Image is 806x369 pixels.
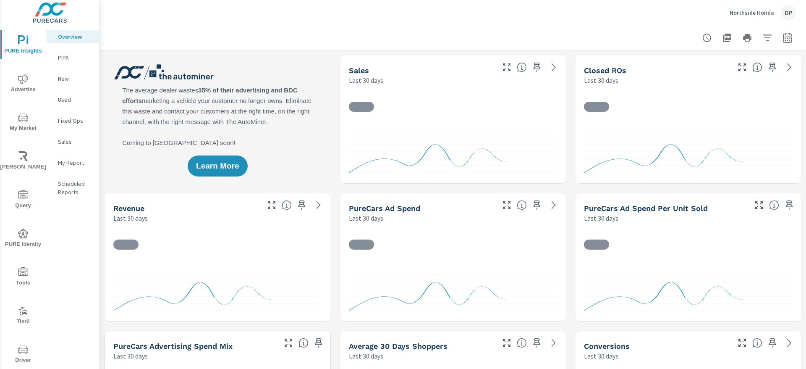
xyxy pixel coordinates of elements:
[58,74,93,83] p: New
[547,61,560,74] a: See more details in report
[58,53,93,62] p: PIPA
[46,135,99,148] div: Sales
[584,204,708,213] h5: PureCars Ad Spend Per Unit Sold
[3,190,43,211] span: Query
[349,342,447,351] h5: Average 30 Days Shoppers
[58,137,93,146] p: Sales
[46,72,99,85] div: New
[779,29,796,46] button: Select Date Range
[349,75,383,85] p: Last 30 days
[517,338,527,348] span: A rolling 30 day total of daily Shoppers on the dealership website, averaged over the selected da...
[113,351,148,361] p: Last 30 days
[500,336,513,350] button: Make Fullscreen
[3,151,43,172] span: [PERSON_NAME]
[46,30,99,43] div: Overview
[3,345,43,365] span: Driver
[500,198,513,212] button: Make Fullscreen
[46,177,99,198] div: Scheduled Reports
[735,61,749,74] button: Make Fullscreen
[3,74,43,95] span: Advertise
[58,32,93,41] p: Overview
[3,267,43,288] span: Tools
[349,351,383,361] p: Last 30 days
[58,116,93,125] p: Fixed Ops
[46,93,99,106] div: Used
[766,336,779,350] span: Save this to your personalized report
[349,204,420,213] h5: PureCars Ad Spend
[3,35,43,56] span: PURE Insights
[752,338,762,348] span: The number of dealer-specified goals completed by a visitor. [Source: This data is provided by th...
[584,351,618,361] p: Last 30 days
[584,75,618,85] p: Last 30 days
[584,66,626,75] h5: Closed ROs
[265,198,278,212] button: Make Fullscreen
[3,229,43,249] span: PURE Identity
[752,62,762,72] span: Number of Repair Orders Closed by the selected dealership group over the selected time range. [So...
[298,338,309,348] span: This table looks at how you compare to the amount of budget you spend per channel as opposed to y...
[113,213,148,223] p: Last 30 days
[782,61,796,74] a: See more details in report
[782,198,796,212] span: Save this to your personalized report
[58,179,93,196] p: Scheduled Reports
[584,213,618,223] p: Last 30 days
[766,61,779,74] span: Save this to your personalized report
[58,95,93,104] p: Used
[719,29,735,46] button: "Export Report to PDF"
[752,198,766,212] button: Make Fullscreen
[517,62,527,72] span: Number of vehicles sold by the dealership over the selected date range. [Source: This data is sou...
[295,198,309,212] span: Save this to your personalized report
[739,29,756,46] button: Print Report
[188,156,247,177] button: Learn More
[500,61,513,74] button: Make Fullscreen
[530,61,544,74] span: Save this to your personalized report
[517,200,527,210] span: Total cost of media for all PureCars channels for the selected dealership group over the selected...
[769,200,779,210] span: Average cost of advertising per each vehicle sold at the dealer over the selected date range. The...
[759,29,776,46] button: Apply Filters
[46,114,99,127] div: Fixed Ops
[113,342,233,351] h5: PureCars Advertising Spend Mix
[58,158,93,167] p: My Report
[46,156,99,169] div: My Report
[349,66,369,75] h5: Sales
[547,336,560,350] a: See more details in report
[312,336,325,350] span: Save this to your personalized report
[196,162,239,170] span: Learn More
[782,336,796,350] a: See more details in report
[584,342,630,351] h5: Conversions
[282,336,295,350] button: Make Fullscreen
[349,213,383,223] p: Last 30 days
[3,306,43,327] span: Tier2
[312,198,325,212] a: See more details in report
[781,5,796,20] div: DP
[735,336,749,350] button: Make Fullscreen
[530,336,544,350] span: Save this to your personalized report
[730,9,774,16] p: Northside Honda
[282,200,292,210] span: Total sales revenue over the selected date range. [Source: This data is sourced from the dealer’s...
[113,204,144,213] h5: Revenue
[46,51,99,64] div: PIPA
[530,198,544,212] span: Save this to your personalized report
[547,198,560,212] a: See more details in report
[3,113,43,133] span: My Market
